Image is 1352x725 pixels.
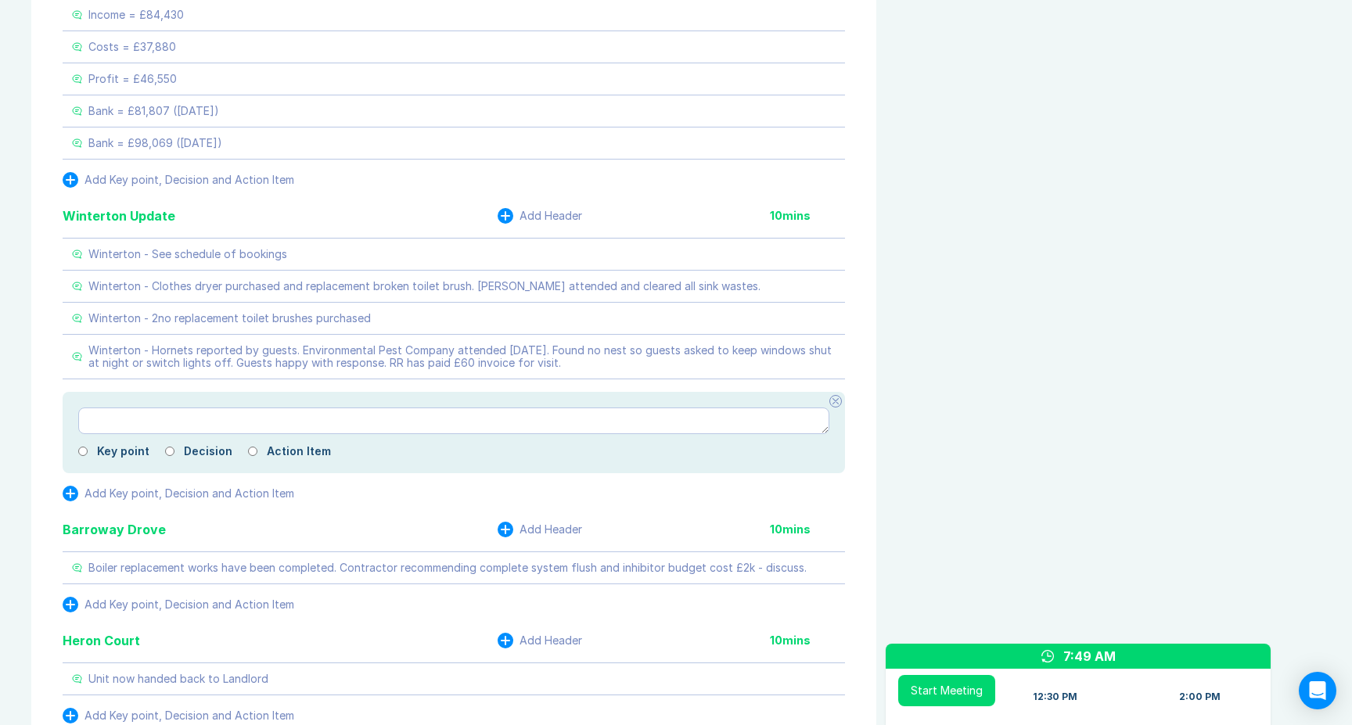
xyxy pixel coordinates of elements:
[88,9,184,21] div: Income = £84,430
[63,708,294,723] button: Add Key point, Decision and Action Item
[770,634,845,647] div: 10 mins
[88,137,222,149] div: Bank = £98,069 ([DATE])
[498,633,582,648] button: Add Header
[520,634,582,647] div: Add Header
[84,598,294,611] div: Add Key point, Decision and Action Item
[898,675,995,706] button: Start Meeting
[184,445,232,458] label: Decision
[63,206,175,225] div: Winterton Update
[498,522,582,537] button: Add Header
[84,174,294,186] div: Add Key point, Decision and Action Item
[63,172,294,188] button: Add Key point, Decision and Action Item
[97,445,149,458] label: Key point
[88,280,760,293] div: Winterton - Clothes dryer purchased and replacement broken toilet brush. [PERSON_NAME] attended a...
[770,523,845,536] div: 10 mins
[88,41,176,53] div: Costs = £37,880
[88,562,807,574] div: Boiler replacement works have been completed. Contractor recommending complete system flush and i...
[63,520,166,539] div: Barroway Drove
[1033,691,1077,703] div: 12:30 PM
[770,210,845,222] div: 10 mins
[84,487,294,500] div: Add Key point, Decision and Action Item
[1179,691,1221,703] div: 2:00 PM
[88,248,287,260] div: Winterton - See schedule of bookings
[63,597,294,612] button: Add Key point, Decision and Action Item
[267,445,331,458] label: Action Item
[520,210,582,222] div: Add Header
[88,344,836,369] div: Winterton - Hornets reported by guests. Environmental Pest Company attended [DATE]. Found no nest...
[63,486,294,501] button: Add Key point, Decision and Action Item
[1299,672,1336,709] div: Open Intercom Messenger
[88,105,219,117] div: Bank = £81,807 ([DATE])
[88,312,371,325] div: Winterton - 2no replacement toilet brushes purchased
[520,523,582,536] div: Add Header
[88,673,268,685] div: Unit now handed back to Landlord
[84,709,294,722] div: Add Key point, Decision and Action Item
[498,208,582,224] button: Add Header
[63,631,140,650] div: Heron Court
[88,73,177,85] div: Profit = £46,550
[1063,647,1116,666] div: 7:49 AM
